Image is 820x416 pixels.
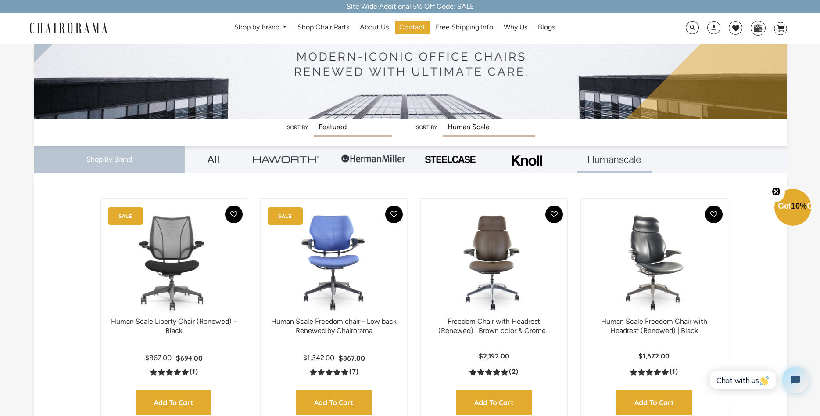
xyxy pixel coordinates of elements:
a: Shop by Brand [230,21,292,34]
a: Blogs [534,21,559,34]
img: Human Scale Freedom chair - Low back Renewed by Chairorama - chairorama [269,207,398,317]
p: $2,192.00 [479,351,509,361]
input: Add to Cart [616,390,692,415]
input: Add to Cart [456,390,532,415]
a: Human Scale Freedom Chair with Headrest (Renewed) | Black - chairorama Human Scale Freedom Chair ... [590,207,719,317]
div: Get10%OffClose teaser [774,190,811,227]
button: Add To Wishlist [385,206,403,223]
img: Freedom Chair with Headrest (Renewed) | Brown color & Crome base - chairorama [430,207,559,317]
span: (1) [670,368,678,377]
a: 5.0 rating (1 votes) [630,367,678,376]
p: $694.00 [176,354,203,363]
a: All [191,146,235,173]
div: Shop By Brand [34,146,185,174]
p: $1,672.00 [638,351,670,361]
a: Shop Chair Parts [293,21,354,34]
label: Sort by [287,124,308,130]
p: $867.00 [145,354,176,363]
span: About Us [360,23,389,32]
p: $867.00 [339,354,365,363]
iframe: Tidio Chat [700,359,816,401]
a: Human Scale Liberty Chair (Renewed) - Black - chairorama Human Scale Liberty Chair (Renewed) - Bl... [110,207,239,317]
button: Add To Wishlist [705,206,723,223]
img: PHOTO-2024-07-09-00-53-10-removebg-preview.png [424,155,476,164]
a: Human Scale Freedom chair - Low back Renewed by Chairorama - chairorama Human Scale Freedom chair... [269,207,398,317]
img: WhatsApp_Image_2024-07-12_at_16.23.01.webp [751,21,765,34]
span: Get Off [778,202,818,210]
span: (2) [509,368,518,377]
a: 5.0 rating (7 votes) [310,367,358,376]
a: Human Scale Freedom Chair with Headrest (Renewed) | Black [601,317,707,335]
img: Group_4be16a4b-c81a-4a6e-a540-764d0a8faf6e.png [253,156,319,163]
label: Sort by [416,124,437,130]
img: Frame_4.png [509,149,544,172]
span: Blogs [538,23,555,32]
span: 10% [791,202,807,210]
span: Why Us [504,23,527,32]
a: Human Scale Liberty Chair (Renewed) - Black [111,317,236,335]
text: SALE [278,213,292,219]
a: Human Scale Freedom chair - Low back Renewed by Chairorama [271,317,397,335]
span: Shop Chair Parts [297,23,349,32]
a: Why Us [499,21,532,34]
span: Contact [399,23,425,32]
button: Close teaser [767,182,785,202]
a: Free Shipping Info [431,21,498,34]
span: (7) [349,368,358,377]
nav: DesktopNavigation [150,21,640,37]
img: Layer_1_1.png [588,156,641,163]
a: Freedom Chair with Headrest (Renewed) | Brown color & Crome base - chairorama Freedom Chair with ... [430,207,559,317]
input: Add to Cart [296,390,372,415]
img: chairorama [25,21,112,36]
button: Add To Wishlist [545,206,563,223]
button: Add To Wishlist [225,206,243,223]
a: Contact [395,21,430,34]
img: Human Scale Liberty Chair (Renewed) - Black - chairorama [110,207,239,317]
a: About Us [355,21,393,34]
img: Group-1.png [340,146,406,172]
input: Add to Cart [136,390,211,415]
a: 5.0 rating (2 votes) [469,367,518,376]
p: $1,342.00 [303,354,339,363]
a: 5.0 rating (1 votes) [150,367,198,376]
span: (1) [190,368,198,377]
a: Freedom Chair with Headrest (Renewed) | Brown color & Crome... [438,317,550,335]
img: Human Scale Freedom Chair with Headrest (Renewed) | Black - chairorama [590,207,719,317]
span: Free Shipping Info [436,23,493,32]
text: SALE [118,213,132,219]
